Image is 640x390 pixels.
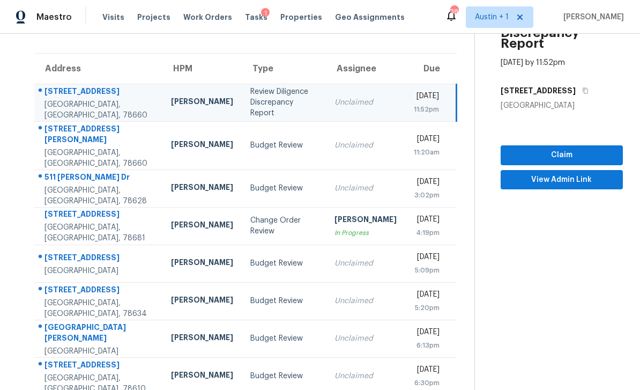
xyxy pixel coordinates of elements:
div: [PERSON_NAME] [171,182,233,195]
th: Assignee [326,54,405,84]
span: Work Orders [183,12,232,23]
div: [DATE] [414,176,440,190]
div: [DATE] [414,252,440,265]
button: View Admin Link [501,170,623,190]
div: 11:20am [414,147,440,158]
div: [PERSON_NAME] [171,295,233,308]
th: Address [34,54,162,84]
div: [GEOGRAPHIC_DATA], [GEOGRAPHIC_DATA], 78660 [44,148,154,169]
div: [GEOGRAPHIC_DATA] [501,100,623,111]
div: [PERSON_NAME] [171,370,233,383]
div: Unclaimed [334,333,397,344]
div: Budget Review [250,183,317,194]
span: [PERSON_NAME] [559,12,624,23]
div: [PERSON_NAME] [171,219,233,233]
h5: [STREET_ADDRESS] [501,85,576,96]
div: [PERSON_NAME] [171,96,233,109]
div: Unclaimed [334,97,397,108]
th: HPM [162,54,242,84]
div: 3:02pm [414,190,440,201]
div: Unclaimed [334,296,397,306]
button: Copy Address [576,81,590,100]
span: Geo Assignments [335,12,405,23]
div: [DATE] [414,364,440,378]
div: [STREET_ADDRESS] [44,252,154,266]
div: [DATE] [414,134,440,147]
div: 1 [261,8,270,19]
div: [DATE] by 11:52pm [501,57,565,68]
div: Budget Review [250,371,317,381]
div: Unclaimed [334,140,397,151]
th: Type [242,54,326,84]
span: Claim [509,149,614,162]
div: [STREET_ADDRESS][PERSON_NAME] [44,123,154,148]
div: [DATE] [414,91,439,104]
button: Claim [501,145,623,165]
div: [STREET_ADDRESS] [44,359,154,373]
div: [PERSON_NAME] [334,214,397,227]
div: [PERSON_NAME] [171,139,233,152]
div: [GEOGRAPHIC_DATA] [44,346,154,357]
div: [DATE] [414,289,440,303]
div: 5:09pm [414,265,440,276]
div: 5:20pm [414,303,440,313]
div: 11:52pm [414,104,439,115]
div: [GEOGRAPHIC_DATA], [GEOGRAPHIC_DATA], 78634 [44,298,154,319]
div: [GEOGRAPHIC_DATA], [GEOGRAPHIC_DATA], 78628 [44,185,154,207]
span: View Admin Link [509,173,614,187]
div: [STREET_ADDRESS] [44,209,154,222]
div: Budget Review [250,296,317,306]
div: 4:19pm [414,227,440,238]
span: Tasks [245,13,267,21]
div: [STREET_ADDRESS] [44,284,154,298]
div: [GEOGRAPHIC_DATA], [GEOGRAPHIC_DATA], 78660 [44,99,154,121]
div: 6:13pm [414,340,440,351]
div: Budget Review [250,258,317,269]
span: Projects [137,12,170,23]
div: [GEOGRAPHIC_DATA] [44,266,154,276]
div: [PERSON_NAME] [171,257,233,270]
div: Unclaimed [334,183,397,194]
div: Budget Review [250,333,317,344]
div: 511 [PERSON_NAME] Dr [44,172,154,185]
div: [GEOGRAPHIC_DATA], [GEOGRAPHIC_DATA], 78681 [44,222,154,244]
th: Due [405,54,457,84]
div: Change Order Review [250,215,317,237]
div: [PERSON_NAME] [171,332,233,345]
div: [GEOGRAPHIC_DATA][PERSON_NAME] [44,322,154,346]
div: In Progress [334,227,397,238]
div: 6:30pm [414,378,440,388]
div: 38 [450,6,458,17]
span: Visits [102,12,124,23]
div: Unclaimed [334,371,397,381]
span: Maestro [36,12,72,23]
span: Austin + 1 [475,12,509,23]
div: [DATE] [414,327,440,340]
div: Budget Review [250,140,317,151]
div: Unclaimed [334,258,397,269]
div: [STREET_ADDRESS] [44,86,154,99]
span: Properties [280,12,322,23]
div: [DATE] [414,214,440,227]
h2: Review Diligence Discrepancy Report [501,6,597,49]
div: Review Diligence Discrepancy Report [250,86,317,119]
